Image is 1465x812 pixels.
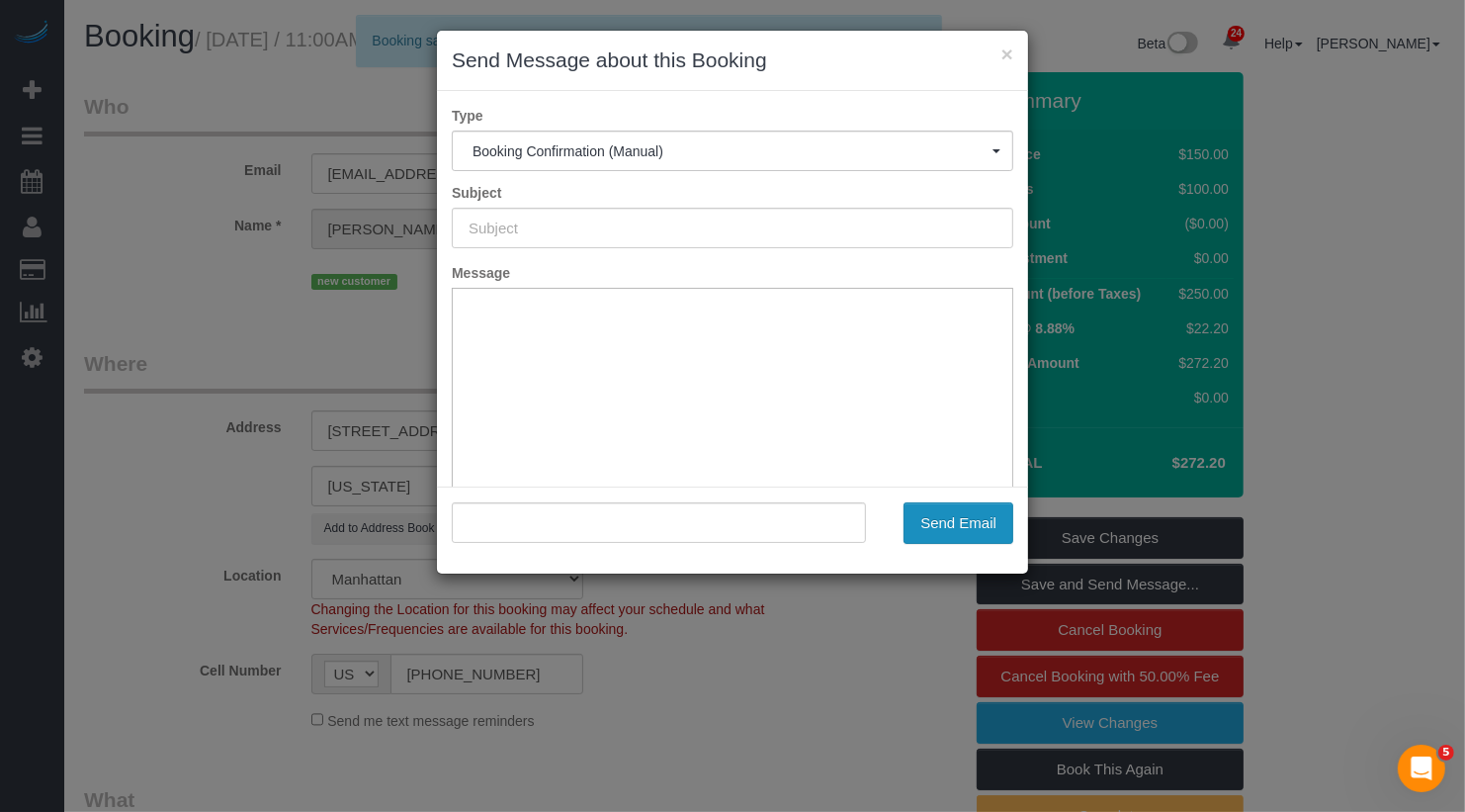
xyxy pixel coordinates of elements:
[1438,745,1454,761] span: 5
[437,263,1028,283] label: Message
[437,106,1028,126] label: Type
[452,45,1013,75] h3: Send Message about this Booking
[453,289,1012,597] iframe: Rich Text Editor, editor1
[904,502,1013,544] button: Send Email
[1001,44,1013,64] button: ×
[452,208,1013,248] input: Subject
[1398,745,1445,792] iframe: Intercom live chat
[473,143,992,159] span: Booking Confirmation (Manual)
[437,183,1028,203] label: Subject
[452,131,1013,171] button: Booking Confirmation (Manual)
